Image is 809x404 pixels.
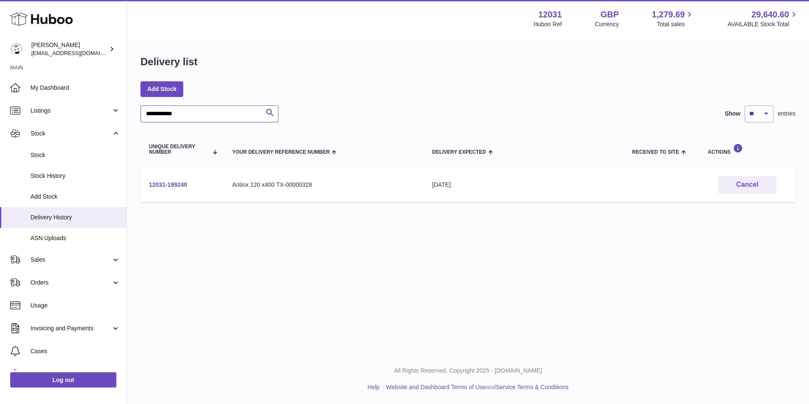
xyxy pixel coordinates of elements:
strong: 12031 [538,9,562,20]
label: Show [725,110,740,118]
span: Delivery Expected [432,149,486,155]
span: Your Delivery Reference Number [232,149,330,155]
span: Stock [30,130,111,138]
a: Website and Dashboard Terms of Use [386,384,486,390]
a: Log out [10,372,116,387]
a: Add Stock [140,81,183,97]
span: Listings [30,107,111,115]
span: AVAILABLE Stock Total [727,20,799,28]
a: 29,640.60 AVAILABLE Stock Total [727,9,799,28]
span: [EMAIL_ADDRESS][DOMAIN_NAME] [31,50,124,56]
span: Total sales [657,20,694,28]
div: Currency [595,20,619,28]
span: Delivery History [30,213,120,221]
span: entries [778,110,795,118]
h1: Delivery list [140,55,198,69]
a: Service Terms & Conditions [496,384,569,390]
div: Huboo Ref [534,20,562,28]
span: Cases [30,347,120,355]
div: [DATE] [432,181,615,189]
span: Received to Site [632,149,679,155]
div: [PERSON_NAME] [31,41,107,57]
span: 1,279.69 [652,9,685,20]
button: Cancel [718,176,776,194]
a: 12031-199240 [149,181,187,188]
strong: GBP [600,9,619,20]
span: Unique Delivery Number [149,144,208,155]
span: Stock [30,151,120,159]
a: Help [368,384,380,390]
span: Add Stock [30,193,120,201]
img: internalAdmin-12031@internal.huboo.com [10,43,23,55]
div: Antiox 120 x400 TX-00000328 [232,181,416,189]
a: 1,279.69 Total sales [652,9,695,28]
span: Stock History [30,172,120,180]
div: Actions [708,144,787,155]
span: 29,640.60 [751,9,789,20]
span: Sales [30,256,111,264]
p: All Rights Reserved. Copyright 2025 - [DOMAIN_NAME] [134,367,802,375]
span: Usage [30,302,120,310]
li: and [383,383,568,391]
span: ASN Uploads [30,234,120,242]
span: Invoicing and Payments [30,324,111,332]
span: Orders [30,279,111,287]
span: My Dashboard [30,84,120,92]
